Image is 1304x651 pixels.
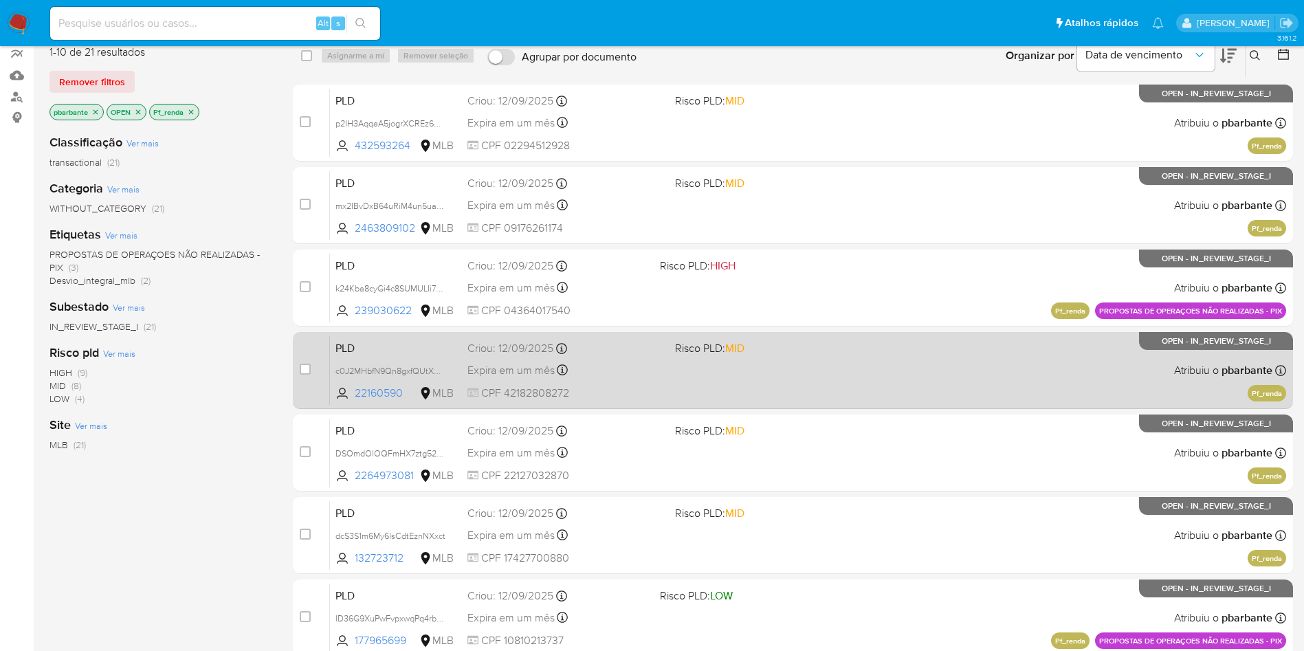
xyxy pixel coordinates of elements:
button: search-icon [346,14,375,33]
span: 3.161.2 [1277,32,1297,43]
span: Alt [318,16,329,30]
a: Notificações [1152,17,1164,29]
input: Pesquise usuários ou casos... [50,14,380,32]
p: priscilla.barbante@mercadopago.com.br [1197,16,1274,30]
a: Sair [1279,16,1294,30]
span: s [336,16,340,30]
span: Atalhos rápidos [1065,16,1138,30]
